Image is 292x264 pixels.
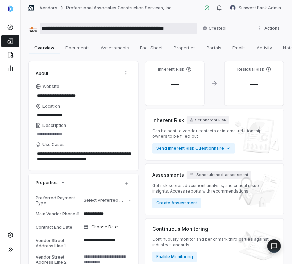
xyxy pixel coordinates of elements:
button: Schedule next assessment [187,171,251,179]
textarea: Description [36,130,132,139]
span: Properties [171,43,198,52]
span: Schedule next assessment [196,172,248,177]
div: Contract End Date [36,225,81,230]
button: Sunwest Bank Admin avatarSunwest Bank Admin [226,3,285,13]
div: Preferred Payment Type [36,195,81,206]
span: Continuous Monitoring [152,225,208,233]
span: Continuously monitor and benchmark third parties against industry standards [152,237,277,248]
span: Overview [32,43,57,52]
span: Emails [230,43,248,52]
span: Properties [36,179,58,185]
span: — [165,79,184,89]
img: Sunwest Bank Admin avatar [230,5,236,11]
a: Vendors [40,5,57,11]
div: Main Vendor Phone # [36,211,81,216]
input: Location [36,110,132,120]
button: Actions [121,68,132,78]
input: Website [36,91,120,101]
div: Vendor Street Address Line 1 [36,238,81,248]
span: Assessments [152,171,184,179]
span: Inherent Risk [152,117,184,124]
span: Location [42,104,60,109]
span: About [36,70,48,76]
span: Get risk scores, document analysis, and critical issue insights. Access reports with recommendations [152,183,277,194]
span: Website [42,84,59,89]
span: Can be sent to vendor contacts or internal relationship owners to be filled out [152,128,277,139]
span: Use Cases [42,142,65,147]
button: Properties [34,176,68,188]
a: Professional Associates Construction Services, Inc. [66,5,172,11]
button: Choose Date [81,220,134,234]
span: Portals [204,43,224,52]
button: More actions [255,23,284,34]
button: SetInherent Risk [187,116,229,124]
span: Documents [63,43,93,52]
span: Activity [254,43,275,52]
textarea: Use Cases [36,149,132,164]
span: Choose Date [91,224,118,230]
span: Fact Sheet [137,43,166,52]
span: Description [42,123,66,128]
span: — [245,79,264,89]
button: Create Assessment [152,198,201,208]
span: Created [203,26,226,31]
h4: Residual Risk [238,67,265,72]
button: Send Inherent Risk Questionnaire [152,143,235,154]
img: svg%3e [8,5,14,12]
span: Assessments [98,43,132,52]
span: Sunwest Bank Admin [239,5,281,11]
h4: Inherent Risk [158,67,185,72]
button: Enable Monitoring [152,252,197,262]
